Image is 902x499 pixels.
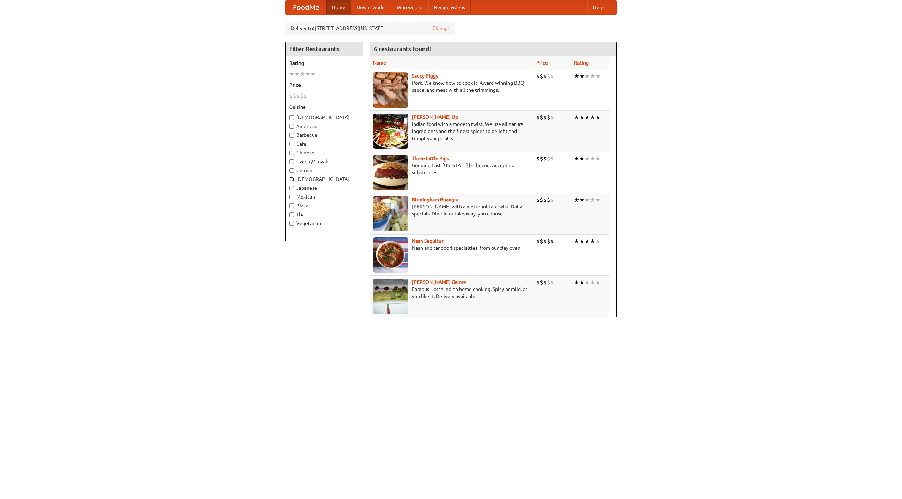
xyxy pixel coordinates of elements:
[373,155,408,190] img: littlepigs.jpg
[373,72,408,108] img: saucy.jpg
[300,92,303,100] li: $
[296,92,300,100] li: $
[543,237,547,245] li: $
[310,70,316,78] li: ★
[543,279,547,286] li: $
[595,114,600,121] li: ★
[286,42,363,56] h4: Filter Restaurants
[540,196,543,204] li: $
[286,0,326,14] a: FoodMe
[373,279,408,314] img: currygalore.jpg
[579,72,585,80] li: ★
[373,196,408,231] img: bhangra.jpg
[412,279,466,285] b: [PERSON_NAME] Galore
[391,0,428,14] a: Who we are
[595,279,600,286] li: ★
[595,155,600,163] li: ★
[412,156,449,161] a: Three Little Pigs
[289,158,359,165] label: Czech / Slovak
[536,72,540,80] li: $
[289,184,359,191] label: Japanese
[289,186,294,190] input: Japanese
[574,155,579,163] li: ★
[550,114,554,121] li: $
[351,0,391,14] a: How it works
[547,279,550,286] li: $
[585,114,590,121] li: ★
[295,70,300,78] li: ★
[289,115,294,120] input: [DEMOGRAPHIC_DATA]
[540,114,543,121] li: $
[289,202,359,209] label: Pizza
[285,22,455,35] div: Deliver to: [STREET_ADDRESS][US_STATE]
[590,114,595,121] li: ★
[585,196,590,204] li: ★
[289,203,294,208] input: Pizza
[289,168,294,173] input: German
[289,132,359,139] label: Barbecue
[590,279,595,286] li: ★
[574,237,579,245] li: ★
[373,121,531,142] p: Indian food with a modern twist. We use all-natural ingredients and the finest spices to delight ...
[289,70,295,78] li: ★
[574,60,589,66] a: Rating
[289,60,359,67] h5: Rating
[590,72,595,80] li: ★
[579,196,585,204] li: ★
[585,72,590,80] li: ★
[585,279,590,286] li: ★
[373,114,408,149] img: curryup.jpg
[305,70,310,78] li: ★
[289,167,359,174] label: German
[374,45,431,52] ng-pluralize: 6 restaurants found!
[289,151,294,155] input: Chinese
[543,114,547,121] li: $
[574,279,579,286] li: ★
[373,237,408,273] img: naansequitur.jpg
[289,140,359,147] label: Cafe
[550,279,554,286] li: $
[595,196,600,204] li: ★
[547,196,550,204] li: $
[289,123,359,130] label: American
[550,155,554,163] li: $
[289,142,294,146] input: Cafe
[293,92,296,100] li: $
[432,25,449,32] a: Change
[579,279,585,286] li: ★
[289,114,359,121] label: [DEMOGRAPHIC_DATA]
[289,195,294,199] input: Mexican
[574,114,579,121] li: ★
[574,72,579,80] li: ★
[412,238,443,244] a: Naan Sequitur
[373,162,531,176] p: Genuine East [US_STATE] barbecue. Accept no substitutes!
[590,237,595,245] li: ★
[412,73,438,79] a: Saucy Piggy
[540,155,543,163] li: $
[595,237,600,245] li: ★
[412,197,458,202] a: Birmingham Bhangra
[585,237,590,245] li: ★
[543,155,547,163] li: $
[303,92,307,100] li: $
[289,221,294,226] input: Vegetarian
[536,114,540,121] li: $
[289,220,359,227] label: Vegetarian
[547,114,550,121] li: $
[289,149,359,156] label: Chinese
[300,70,305,78] li: ★
[547,72,550,80] li: $
[289,176,359,183] label: [DEMOGRAPHIC_DATA]
[289,159,294,164] input: Czech / Slovak
[373,60,386,66] a: Name
[412,114,458,120] a: [PERSON_NAME] Up
[289,92,293,100] li: $
[373,244,531,251] p: Naan and tandoori specialties, from our clay oven.
[550,72,554,80] li: $
[550,237,554,245] li: $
